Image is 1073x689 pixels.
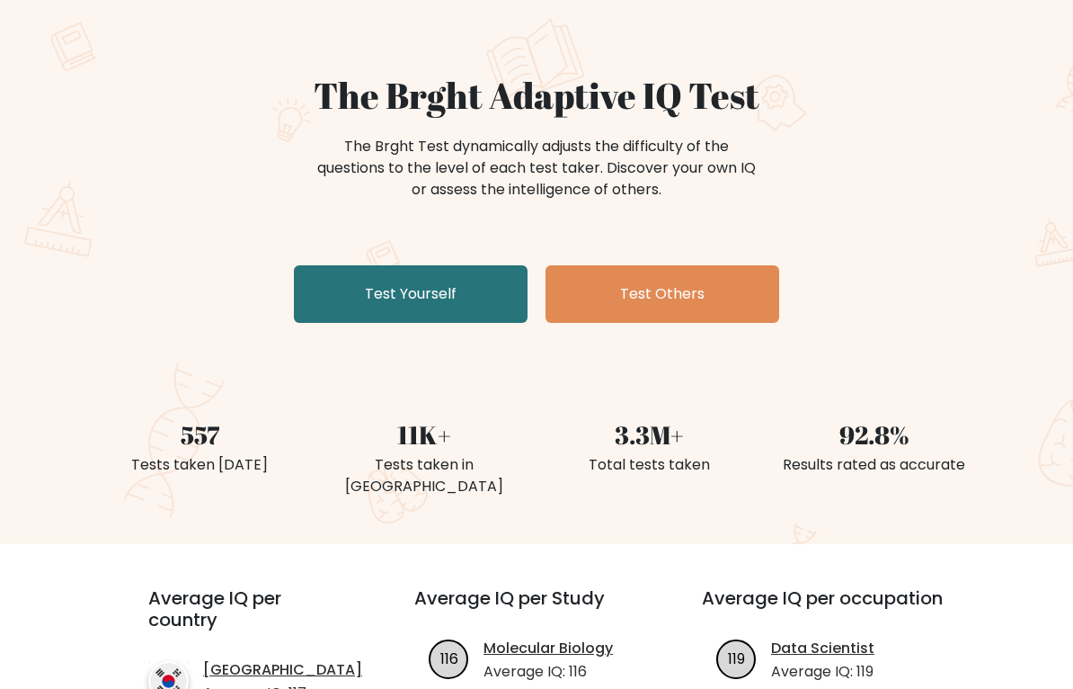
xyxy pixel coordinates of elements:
a: Test Others [545,265,779,323]
div: 92.8% [772,416,975,454]
p: Average IQ: 119 [771,661,874,683]
text: 116 [439,649,457,669]
a: Test Yourself [294,265,528,323]
div: 11K+ [323,416,526,454]
div: Results rated as accurate [772,454,975,476]
a: Molecular Biology [483,638,613,659]
div: The Brght Test dynamically adjusts the difficulty of the questions to the level of each test take... [312,136,761,201]
h3: Average IQ per occupation [702,587,946,631]
h1: The Brght Adaptive IQ Test [98,75,975,118]
a: Data Scientist [771,638,874,659]
div: 557 [98,416,301,454]
div: Tests taken in [GEOGRAPHIC_DATA] [323,454,526,497]
h3: Average IQ per Study [414,587,659,631]
div: 3.3M+ [547,416,750,454]
text: 119 [728,649,745,669]
h3: Average IQ per country [148,587,350,652]
div: Tests taken [DATE] [98,454,301,476]
p: Average IQ: 116 [483,661,613,683]
div: Total tests taken [547,454,750,476]
a: [GEOGRAPHIC_DATA] [203,659,362,681]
